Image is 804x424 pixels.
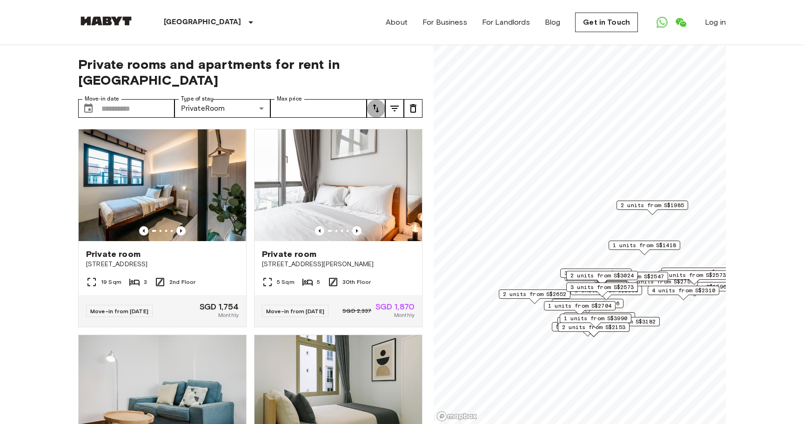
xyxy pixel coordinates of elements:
[317,278,320,286] span: 5
[570,271,634,280] span: 2 units from S$3024
[665,268,729,276] span: 3 units from S$1480
[663,271,726,279] span: 1 units from S$2573
[601,272,664,281] span: 1 units from S$2547
[616,201,688,215] div: Map marker
[705,17,726,28] a: Log in
[564,314,627,323] span: 1 units from S$3990
[566,271,638,285] div: Map marker
[661,268,733,282] div: Map marker
[613,241,676,249] span: 1 units from S$1418
[436,411,477,422] a: Mapbox logo
[144,278,147,286] span: 3
[556,299,619,308] span: 3 units from S$2226
[352,226,362,236] button: Previous image
[557,317,629,331] div: Map marker
[548,302,611,310] span: 1 units from S$2704
[174,99,271,118] div: PrivateRoom
[671,13,690,32] a: Open WeChat
[552,322,623,337] div: Map marker
[78,56,422,88] span: Private rooms and apartments for rent in [GEOGRAPHIC_DATA]
[139,226,148,236] button: Previous image
[592,317,656,326] span: 1 units from S$3182
[90,308,148,315] span: Move-in from [DATE]
[181,95,214,103] label: Type of stay
[86,260,239,269] span: [STREET_ADDRESS]
[575,13,638,32] a: Get in Touch
[79,129,246,241] img: Marketing picture of unit SG-01-027-006-02
[79,99,98,118] button: Choose date
[101,278,121,286] span: 19 Sqm
[78,16,134,26] img: Habyt
[588,317,660,331] div: Map marker
[164,17,241,28] p: [GEOGRAPHIC_DATA]
[609,241,680,255] div: Map marker
[218,311,239,319] span: Monthly
[385,99,404,118] button: tune
[652,286,715,295] span: 4 units from S$2310
[404,99,422,118] button: tune
[566,283,638,297] div: Map marker
[570,283,634,291] span: 3 units from S$2573
[621,201,684,209] span: 2 units from S$1985
[254,129,422,327] a: Marketing picture of unit SG-01-113-001-05Previous imagePrevious imagePrivate room[STREET_ADDRESS...
[560,269,632,283] div: Map marker
[375,303,415,311] span: SGD 1,870
[560,314,631,328] div: Map marker
[568,313,631,321] span: 2 units from S$1838
[85,95,119,103] label: Move-in date
[342,278,371,286] span: 30th Floor
[570,286,642,300] div: Map marker
[262,249,316,260] span: Private room
[658,270,730,285] div: Map marker
[176,226,186,236] button: Previous image
[422,17,467,28] a: For Business
[499,289,570,304] div: Map marker
[255,129,422,241] img: Marketing picture of unit SG-01-113-001-05
[169,278,195,286] span: 2nd Floor
[394,311,415,319] span: Monthly
[262,260,415,269] span: [STREET_ADDRESS][PERSON_NAME]
[386,17,408,28] a: About
[563,312,635,327] div: Map marker
[200,303,239,311] span: SGD 1,754
[266,308,324,315] span: Move-in from [DATE]
[367,99,385,118] button: tune
[564,269,628,277] span: 3 units from S$1985
[78,129,247,327] a: Marketing picture of unit SG-01-027-006-02Previous imagePrevious imagePrivate room[STREET_ADDRESS...
[315,226,324,236] button: Previous image
[552,299,623,313] div: Map marker
[545,17,561,28] a: Blog
[653,13,671,32] a: Open WhatsApp
[482,17,530,28] a: For Landlords
[558,323,630,337] div: Map marker
[86,249,141,260] span: Private room
[556,323,619,331] span: 5 units from S$1680
[596,272,668,286] div: Map marker
[503,290,566,298] span: 2 units from S$2652
[277,278,295,286] span: 5 Sqm
[648,286,719,300] div: Map marker
[544,301,616,316] div: Map marker
[277,95,302,103] label: Max price
[342,307,371,315] span: SGD 2,337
